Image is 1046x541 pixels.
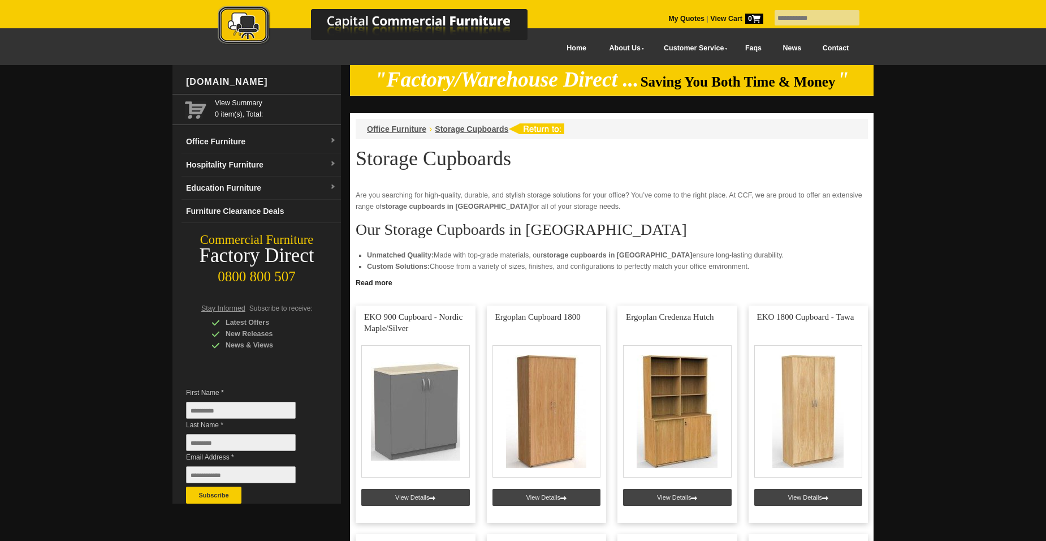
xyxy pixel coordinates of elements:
[710,15,763,23] strong: View Cart
[597,36,651,61] a: About Us
[249,304,313,312] span: Subscribe to receive:
[186,419,313,431] span: Last Name *
[367,124,426,134] a: Office Furniture
[367,251,434,259] strong: Unmatched Quality:
[429,123,432,135] li: ›
[181,200,341,223] a: Furniture Clearance Deals
[172,248,341,264] div: Factory Direct
[211,340,319,351] div: News & Views
[186,402,296,419] input: First Name *
[745,14,763,24] span: 0
[330,161,336,168] img: dropdown
[181,65,341,99] div: [DOMAIN_NAME]
[215,97,336,118] span: 0 item(s), Total:
[181,130,341,153] a: Office Furnituredropdown
[367,263,430,270] strong: Custom Solutions:
[356,190,868,212] p: Are you searching for high-quality, durable, and stylish storage solutions for your office? You’v...
[356,221,868,238] h2: Our Storage Cupboards in [GEOGRAPHIC_DATA]
[172,263,341,285] div: 0800 800 507
[435,124,508,134] a: Storage Cupboards
[668,15,704,23] a: My Quotes
[651,36,734,61] a: Customer Service
[181,177,341,200] a: Education Furnituredropdown
[187,6,582,47] img: Capital Commercial Furniture Logo
[187,6,582,50] a: Capital Commercial Furniture Logo
[356,148,868,169] h1: Storage Cupboards
[201,304,245,312] span: Stay Informed
[186,487,241,504] button: Subscribe
[772,36,812,61] a: News
[186,466,296,483] input: Email Address *
[215,97,336,109] a: View Summary
[367,250,857,261] li: Made with top-grade materials, our ensure long-lasting durability.
[367,274,431,282] strong: NZ-Based Support:
[211,317,319,328] div: Latest Offers
[734,36,772,61] a: Faqs
[837,68,849,91] em: "
[330,184,336,191] img: dropdown
[186,452,313,463] span: Email Address *
[375,68,639,91] em: "Factory/Warehouse Direct ...
[641,74,836,89] span: Saving You Both Time & Money
[330,138,336,144] img: dropdown
[708,15,763,23] a: View Cart0
[812,36,859,61] a: Contact
[367,272,857,284] li: Our customer service team is right here in [GEOGRAPHIC_DATA] to assist you with any queries or co...
[350,274,874,289] a: Click to read more
[181,153,341,177] a: Hospitality Furnituredropdown
[186,434,296,451] input: Last Name *
[186,387,313,398] span: First Name *
[543,251,692,259] strong: storage cupboards in [GEOGRAPHIC_DATA]
[508,123,564,134] img: return to
[382,203,531,211] strong: storage cupboards in [GEOGRAPHIC_DATA]
[211,328,319,340] div: New Releases
[367,261,857,272] li: Choose from a variety of sizes, finishes, and configurations to perfectly match your office envir...
[172,232,341,248] div: Commercial Furniture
